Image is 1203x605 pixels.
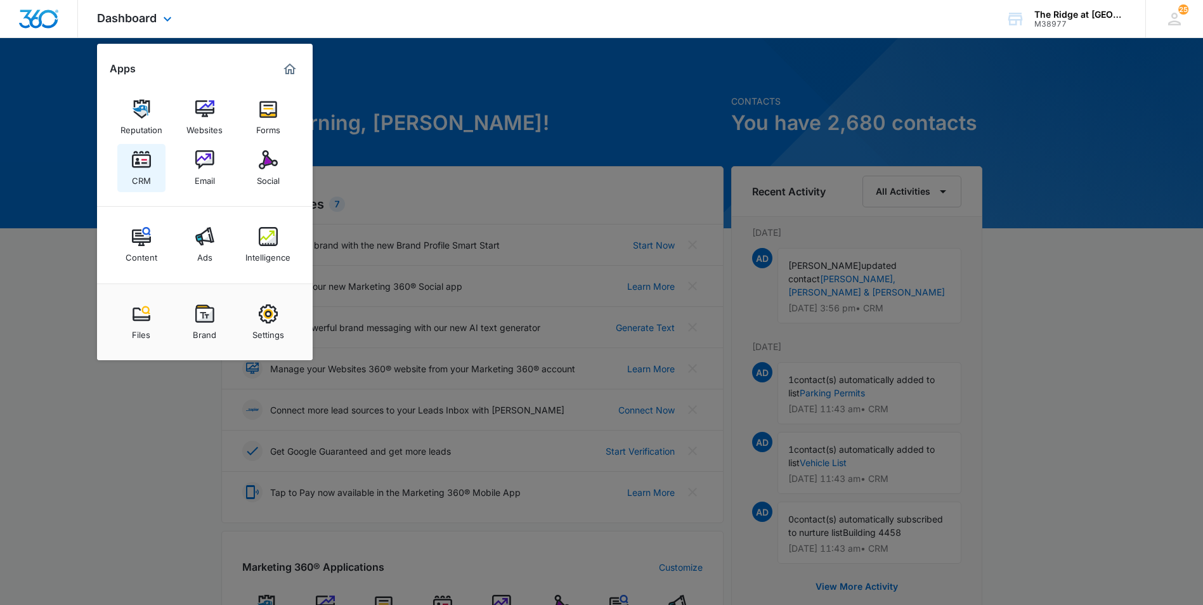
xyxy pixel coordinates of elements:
a: Email [181,144,229,192]
div: Websites [186,119,223,135]
div: account id [1034,20,1127,29]
a: Files [117,298,166,346]
a: Forms [244,93,292,141]
a: Settings [244,298,292,346]
div: Content [126,246,157,263]
a: Intelligence [244,221,292,269]
h2: Apps [110,63,136,75]
span: Dashboard [97,11,157,25]
div: Forms [256,119,280,135]
a: Brand [181,298,229,346]
a: CRM [117,144,166,192]
div: Brand [193,323,216,340]
div: Social [257,169,280,186]
a: Websites [181,93,229,141]
a: Reputation [117,93,166,141]
div: Ads [197,246,212,263]
a: Content [117,221,166,269]
div: Intelligence [245,246,290,263]
a: Social [244,144,292,192]
a: Marketing 360® Dashboard [280,59,300,79]
div: Settings [252,323,284,340]
span: 25 [1178,4,1188,15]
div: Reputation [120,119,162,135]
div: Email [195,169,215,186]
div: CRM [132,169,151,186]
div: account name [1034,10,1127,20]
a: Ads [181,221,229,269]
div: notifications count [1178,4,1188,15]
div: Files [132,323,150,340]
